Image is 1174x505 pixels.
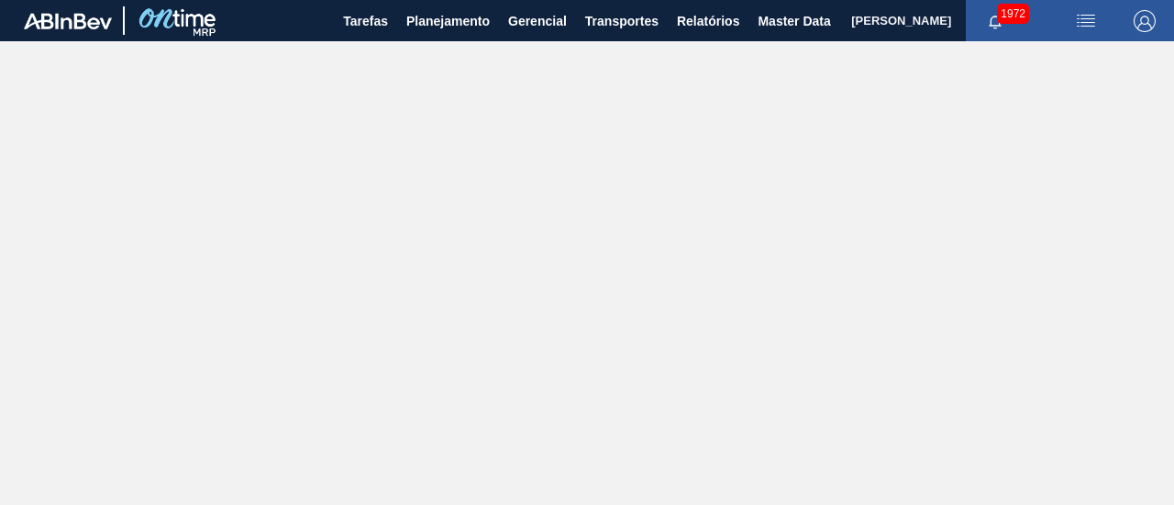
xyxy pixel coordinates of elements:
[1134,10,1156,32] img: Logout
[24,13,112,29] img: TNhmsLtSVTkK8tSr43FrP2fwEKptu5GPRR3wAAAABJRU5ErkJggg==
[997,4,1029,24] span: 1972
[966,8,1024,34] button: Notificações
[758,10,830,32] span: Master Data
[406,10,490,32] span: Planejamento
[677,10,739,32] span: Relatórios
[1075,10,1097,32] img: userActions
[585,10,659,32] span: Transportes
[508,10,567,32] span: Gerencial
[343,10,388,32] span: Tarefas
